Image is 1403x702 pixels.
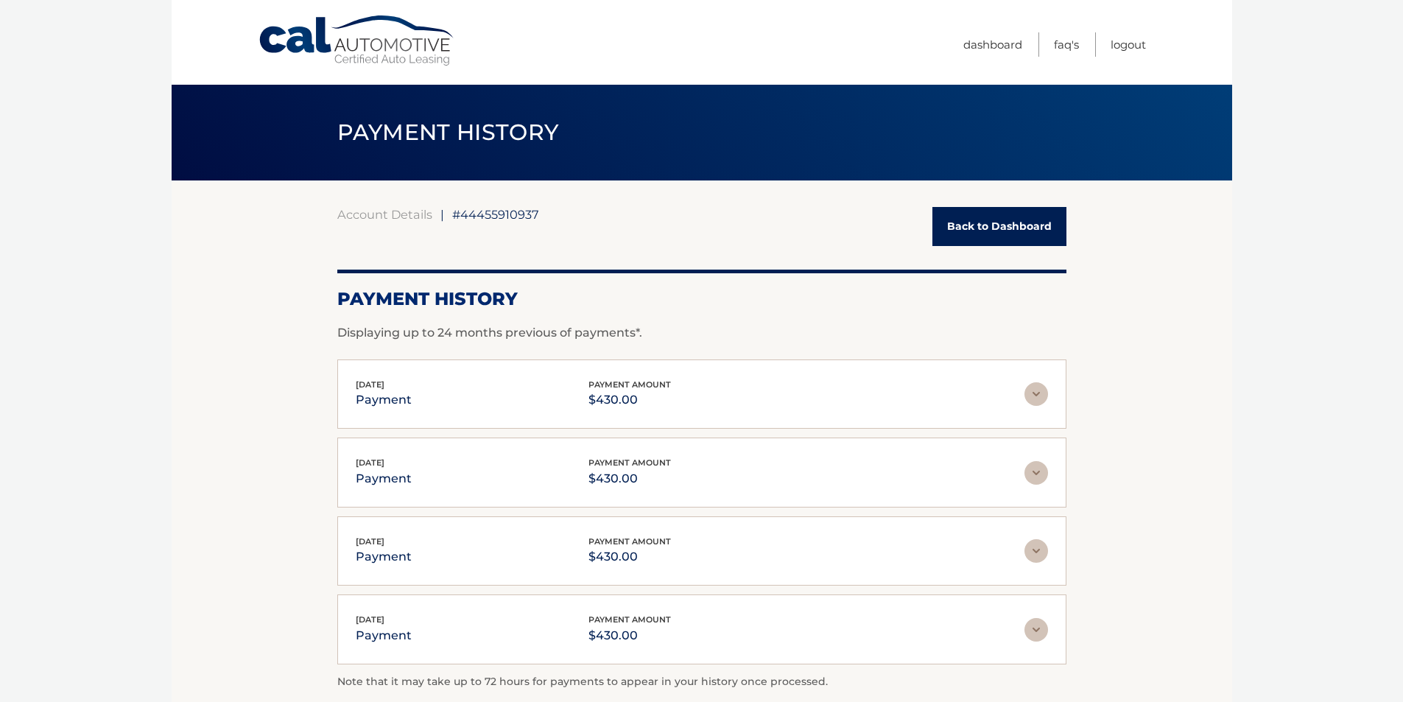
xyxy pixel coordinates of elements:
span: payment amount [588,457,671,468]
p: payment [356,625,412,646]
span: #44455910937 [452,207,539,222]
p: $430.00 [588,390,671,410]
a: Cal Automotive [258,15,457,67]
p: payment [356,547,412,567]
span: [DATE] [356,536,384,547]
img: accordion-rest.svg [1024,539,1048,563]
p: $430.00 [588,468,671,489]
span: [DATE] [356,614,384,625]
span: PAYMENT HISTORY [337,119,559,146]
p: Note that it may take up to 72 hours for payments to appear in your history once processed. [337,673,1066,691]
p: payment [356,468,412,489]
span: [DATE] [356,379,384,390]
span: payment amount [588,536,671,547]
a: Logout [1111,32,1146,57]
img: accordion-rest.svg [1024,382,1048,406]
p: payment [356,390,412,410]
p: $430.00 [588,547,671,567]
span: payment amount [588,379,671,390]
p: $430.00 [588,625,671,646]
span: payment amount [588,614,671,625]
a: FAQ's [1054,32,1079,57]
img: accordion-rest.svg [1024,618,1048,642]
span: | [440,207,444,222]
a: Dashboard [963,32,1022,57]
img: accordion-rest.svg [1024,461,1048,485]
h2: Payment History [337,288,1066,310]
p: Displaying up to 24 months previous of payments*. [337,324,1066,342]
span: [DATE] [356,457,384,468]
a: Back to Dashboard [932,207,1066,246]
a: Account Details [337,207,432,222]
